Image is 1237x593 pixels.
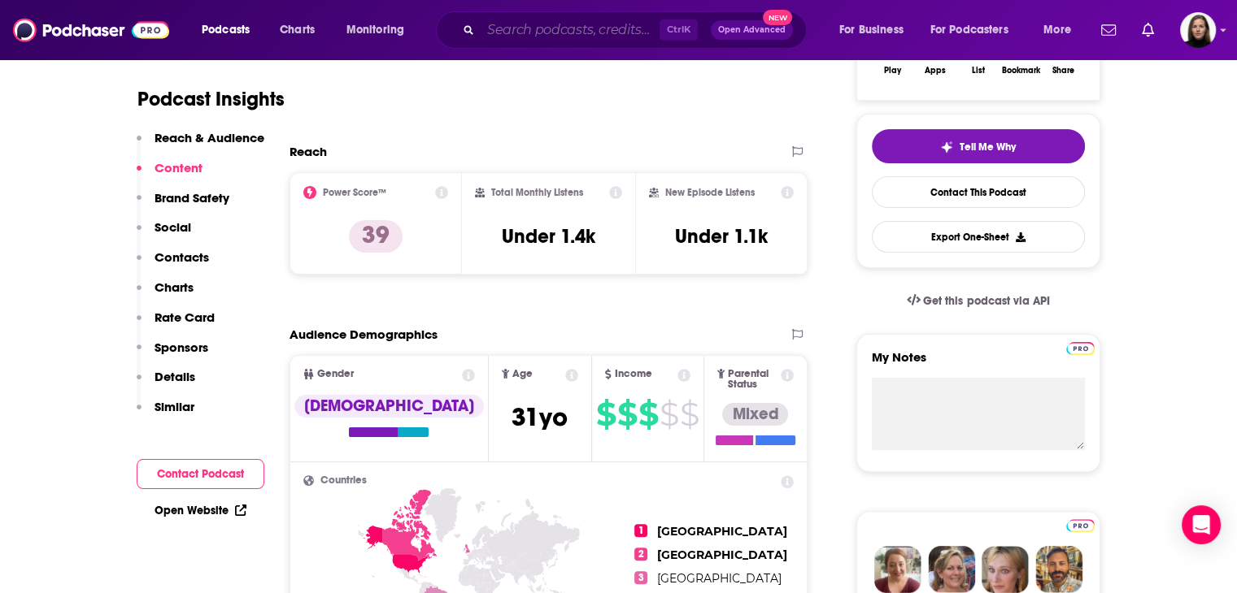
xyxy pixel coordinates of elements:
[1035,546,1082,593] img: Jon Profile
[660,19,698,41] span: Ctrl K
[346,19,404,41] span: Monitoring
[657,548,787,562] span: [GEOGRAPHIC_DATA]
[1032,17,1091,43] button: open menu
[982,546,1029,593] img: Jules Profile
[1066,517,1095,532] a: Pro website
[872,129,1085,163] button: tell me why sparkleTell Me Why
[155,369,195,384] p: Details
[323,187,386,198] h2: Power Score™
[1066,519,1095,532] img: Podchaser Pro
[872,221,1085,253] button: Export One-Sheet
[294,395,484,418] div: [DEMOGRAPHIC_DATA]
[155,160,203,175] p: Content
[728,369,778,390] span: Parental Status
[1052,66,1074,76] div: Share
[923,294,1049,308] span: Get this podcast via API
[660,401,678,427] span: $
[634,524,647,537] span: 1
[137,279,194,309] button: Charts
[280,19,315,41] span: Charts
[925,66,946,76] div: Apps
[960,141,1016,154] span: Tell Me Why
[828,17,924,43] button: open menu
[1066,340,1095,355] a: Pro website
[1180,12,1216,48] img: User Profile
[137,249,209,279] button: Contacts
[137,369,195,399] button: Details
[137,130,264,160] button: Reach & Audience
[928,546,975,593] img: Barbara Profile
[638,401,658,427] span: $
[502,224,595,249] h3: Under 1.4k
[894,281,1063,321] a: Get this podcast via API
[711,20,793,40] button: Open AdvancedNew
[137,459,264,489] button: Contact Podcast
[1135,16,1161,44] a: Show notifications dropdown
[920,17,1032,43] button: open menu
[872,349,1085,378] label: My Notes
[335,17,425,43] button: open menu
[290,144,327,159] h2: Reach
[634,571,647,584] span: 3
[675,224,768,249] h3: Under 1.1k
[512,401,568,433] span: 31 yo
[137,87,285,111] h1: Podcast Insights
[137,160,203,190] button: Content
[1001,66,1039,76] div: Bookmark
[1066,342,1095,355] img: Podchaser Pro
[512,369,533,379] span: Age
[137,190,229,220] button: Brand Safety
[657,524,787,539] span: [GEOGRAPHIC_DATA]
[155,399,194,414] p: Similar
[137,399,194,429] button: Similar
[155,249,209,265] p: Contacts
[491,187,583,198] h2: Total Monthly Listens
[930,19,1008,41] span: For Podcasters
[137,219,191,249] button: Social
[680,401,699,427] span: $
[634,548,647,561] span: 2
[972,66,985,76] div: List
[155,130,264,145] p: Reach & Audience
[596,401,616,427] span: $
[665,187,755,198] h2: New Episode Listens
[763,10,792,25] span: New
[874,546,921,593] img: Sydney Profile
[155,279,194,295] p: Charts
[451,11,822,49] div: Search podcasts, credits, & more...
[13,15,169,45] img: Podchaser - Follow, Share and Rate Podcasts
[190,17,271,43] button: open menu
[481,17,660,43] input: Search podcasts, credits, & more...
[155,190,229,206] p: Brand Safety
[155,309,215,325] p: Rate Card
[839,19,904,41] span: For Business
[940,141,953,154] img: tell me why sparkle
[349,220,403,253] p: 39
[155,340,208,355] p: Sponsors
[1180,12,1216,48] span: Logged in as BevCat3
[320,475,367,486] span: Countries
[872,176,1085,208] a: Contact This Podcast
[202,19,250,41] span: Podcasts
[1095,16,1122,44] a: Show notifications dropdown
[617,401,637,427] span: $
[155,219,191,235] p: Social
[657,571,782,586] span: [GEOGRAPHIC_DATA]
[1180,12,1216,48] button: Show profile menu
[615,369,652,379] span: Income
[137,309,215,340] button: Rate Card
[1043,19,1071,41] span: More
[722,403,788,426] div: Mixed
[269,17,324,43] a: Charts
[137,340,208,370] button: Sponsors
[155,504,246,517] a: Open Website
[317,369,354,379] span: Gender
[1182,505,1221,544] div: Open Intercom Messenger
[884,66,901,76] div: Play
[718,26,786,34] span: Open Advanced
[290,327,438,342] h2: Audience Demographics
